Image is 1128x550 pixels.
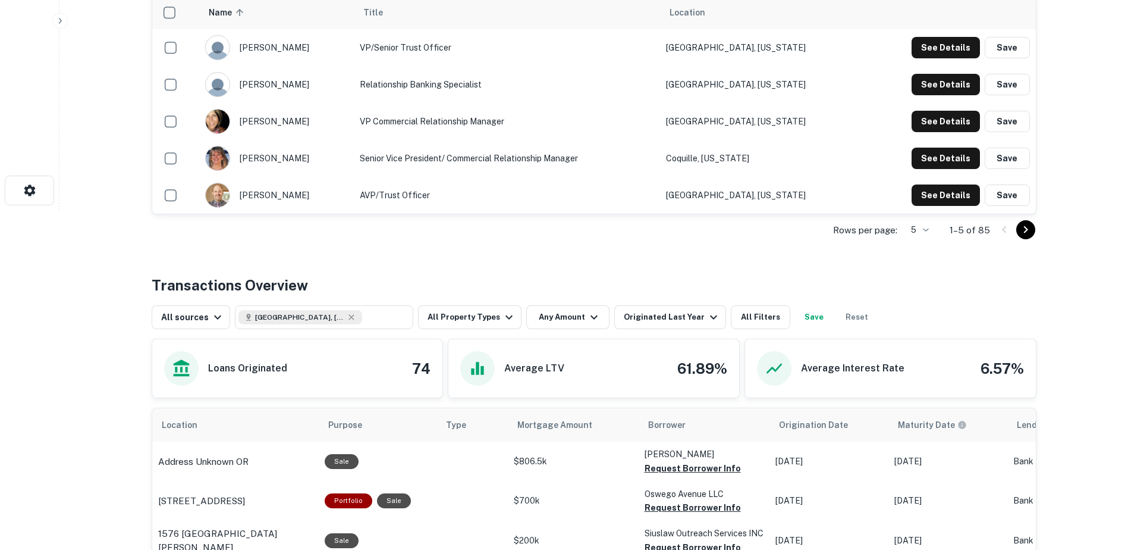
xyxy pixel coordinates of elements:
button: All Filters [731,305,790,329]
p: 1–5 of 85 [950,223,990,237]
td: Senior Vice President/ Commercial Relationship Manager [354,140,660,177]
span: Type [446,418,466,432]
div: [PERSON_NAME] [205,72,348,97]
span: Purpose [328,418,378,432]
td: [GEOGRAPHIC_DATA], [US_STATE] [660,66,862,103]
th: Mortgage Amount [508,408,639,442]
p: [DATE] [894,455,1001,468]
button: Reset [838,305,876,329]
p: $200k [514,535,633,547]
button: Go to next page [1016,220,1035,239]
div: [PERSON_NAME] [205,35,348,60]
td: Relationship Banking Specialist [354,66,660,103]
span: [GEOGRAPHIC_DATA], [GEOGRAPHIC_DATA], [GEOGRAPHIC_DATA] [255,312,344,323]
td: VP/Senior Trust Officer [354,29,660,66]
h4: 61.89% [677,358,727,379]
p: [DATE] [894,535,1001,547]
th: Origination Date [769,408,888,442]
span: Name [209,5,247,20]
button: Save [985,148,1030,169]
p: Bank [1013,455,1108,468]
p: Bank [1013,495,1108,507]
h4: 6.57% [981,358,1024,379]
span: Origination Date [779,418,863,432]
div: 5 [902,221,931,239]
th: Lender Type [1007,408,1114,442]
button: Any Amount [526,305,609,329]
p: [DATE] [775,455,882,468]
th: Maturity dates displayed may be estimated. Please contact the lender for the most accurate maturi... [888,408,1007,442]
button: All Property Types [418,305,521,329]
div: Sale [325,454,359,469]
button: See Details [912,74,980,95]
p: Siuslaw Outreach Services INC [645,527,763,540]
span: Location [162,418,213,432]
button: See Details [912,148,980,169]
span: Location [670,5,705,20]
iframe: Chat Widget [1069,455,1128,512]
p: Address Unknown OR [158,455,249,469]
td: AVP/Trust Officer [354,177,660,214]
h4: 74 [412,358,431,379]
img: 9c8pery4andzj6ohjkjp54ma2 [206,73,230,96]
th: Type [436,408,508,442]
h6: Average Interest Rate [801,361,904,376]
div: Sale [377,493,411,508]
h6: Loans Originated [208,361,287,376]
p: Rows per page: [833,223,897,237]
button: Save [985,185,1030,206]
span: Title [363,5,398,20]
button: See Details [912,111,980,132]
p: [DATE] [894,495,1001,507]
p: [STREET_ADDRESS] [158,494,245,508]
button: Originated Last Year [614,305,726,329]
button: All sources [152,305,230,329]
img: 1527011956541 [206,146,230,170]
td: [GEOGRAPHIC_DATA], [US_STATE] [660,29,862,66]
div: [PERSON_NAME] [205,183,348,208]
button: See Details [912,185,980,206]
a: [STREET_ADDRESS] [158,494,313,508]
p: $700k [514,495,633,507]
img: 9c8pery4andzj6ohjkjp54ma2 [206,36,230,60]
img: 1596497867967 [206,183,230,207]
button: Save your search to get updates of matches that match your search criteria. [795,305,833,329]
span: Mortgage Amount [517,418,608,432]
button: Request Borrower Info [645,501,741,515]
span: Borrower [648,418,686,432]
td: VP Commercial Relationship Manager [354,103,660,140]
h6: Average LTV [504,361,564,376]
button: Save [985,111,1030,132]
div: Maturity dates displayed may be estimated. Please contact the lender for the most accurate maturi... [898,418,967,432]
td: [GEOGRAPHIC_DATA], [US_STATE] [660,177,862,214]
span: Lender Type [1017,418,1067,432]
p: [PERSON_NAME] [645,448,763,461]
td: Coquille, [US_STATE] [660,140,862,177]
div: All sources [161,310,225,324]
th: Location [152,408,319,442]
th: Borrower [639,408,769,442]
button: Save [985,74,1030,95]
div: This is a portfolio loan with 2 properties [325,493,372,508]
img: 1517431702099 [206,110,230,133]
p: [DATE] [775,495,882,507]
a: Address Unknown OR [158,455,313,469]
button: Save [985,37,1030,58]
div: [PERSON_NAME] [205,109,348,134]
button: See Details [912,37,980,58]
h4: Transactions Overview [152,274,308,296]
p: Oswego Avenue LLC [645,487,763,501]
p: Bank [1013,535,1108,547]
div: [PERSON_NAME] [205,146,348,171]
th: Purpose [319,408,436,442]
p: [DATE] [775,535,882,547]
div: Sale [325,533,359,548]
div: Originated Last Year [624,310,721,324]
button: Request Borrower Info [645,461,741,476]
td: [GEOGRAPHIC_DATA], [US_STATE] [660,103,862,140]
h6: Maturity Date [898,418,955,432]
span: Maturity dates displayed may be estimated. Please contact the lender for the most accurate maturi... [898,418,982,432]
p: $806.5k [514,455,633,468]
